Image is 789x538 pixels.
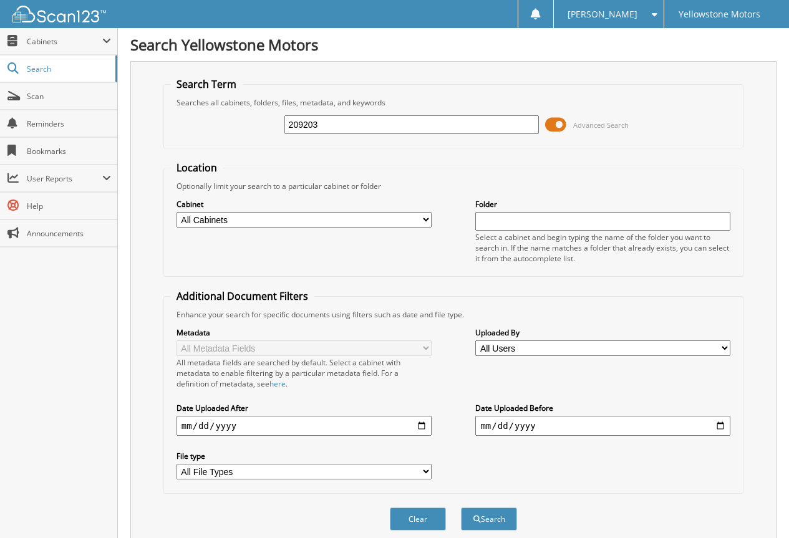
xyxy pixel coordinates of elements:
span: Yellowstone Motors [679,11,760,18]
h1: Search Yellowstone Motors [130,34,777,55]
button: Clear [390,507,446,531]
span: Search [27,64,109,74]
label: File type [177,451,432,461]
span: Advanced Search [573,120,629,130]
button: Search [461,507,517,531]
div: Select a cabinet and begin typing the name of the folder you want to search in. If the name match... [475,232,730,264]
span: User Reports [27,173,102,184]
span: Scan [27,91,111,102]
span: Cabinets [27,36,102,47]
input: start [177,416,432,436]
label: Date Uploaded After [177,403,432,413]
legend: Additional Document Filters [170,289,314,303]
label: Metadata [177,327,432,338]
img: scan123-logo-white.svg [12,6,106,22]
span: [PERSON_NAME] [568,11,637,18]
span: Announcements [27,228,111,239]
span: Help [27,201,111,211]
label: Folder [475,199,730,209]
a: here [269,378,286,389]
label: Cabinet [177,199,432,209]
label: Date Uploaded Before [475,403,730,413]
legend: Location [170,161,223,175]
span: Bookmarks [27,146,111,156]
div: Enhance your search for specific documents using filters such as date and file type. [170,309,737,320]
legend: Search Term [170,77,243,91]
label: Uploaded By [475,327,730,338]
input: end [475,416,730,436]
iframe: Chat Widget [727,478,789,538]
span: Reminders [27,118,111,129]
div: Searches all cabinets, folders, files, metadata, and keywords [170,97,737,108]
div: Optionally limit your search to a particular cabinet or folder [170,181,737,191]
div: All metadata fields are searched by default. Select a cabinet with metadata to enable filtering b... [177,357,432,389]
